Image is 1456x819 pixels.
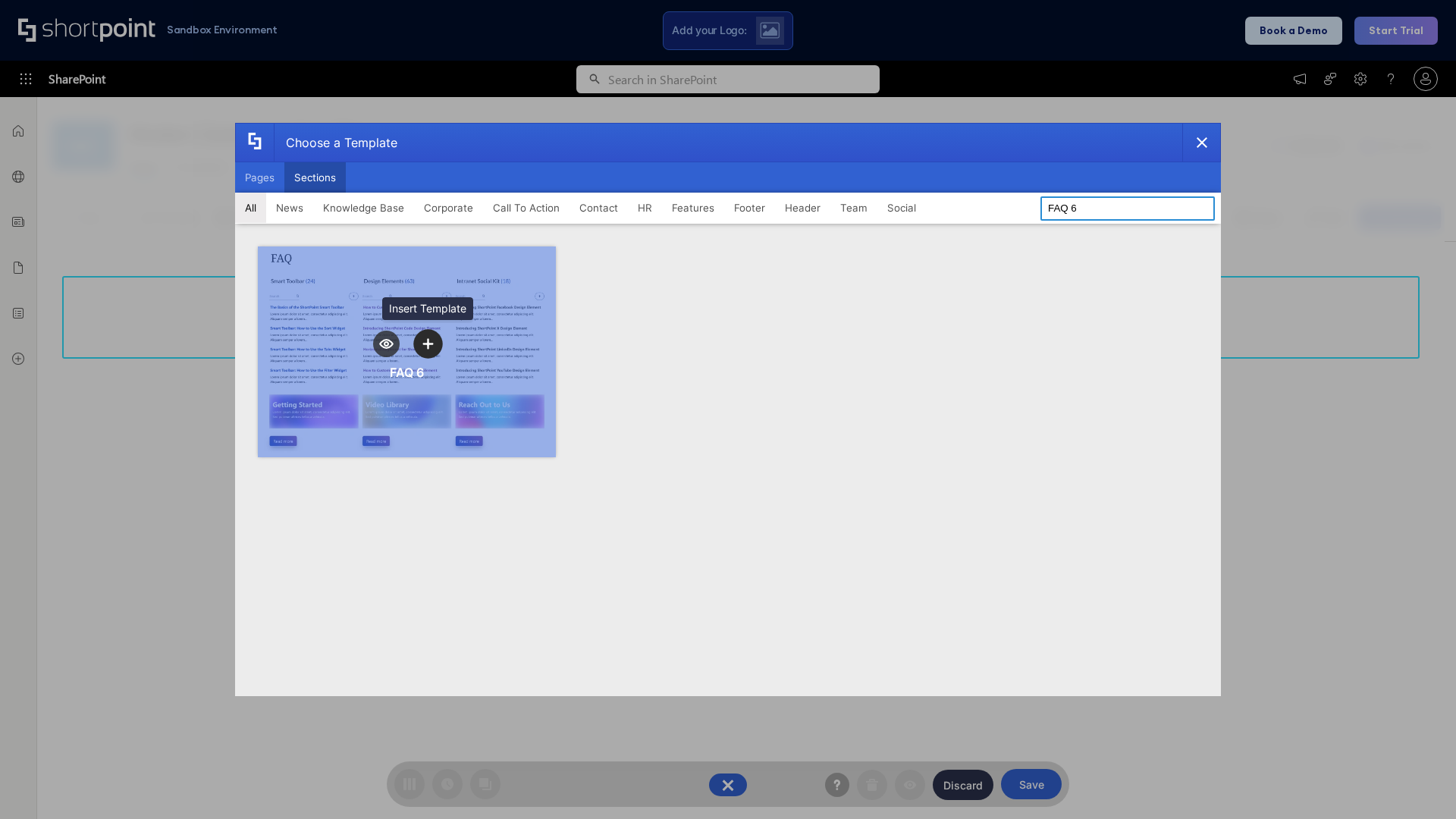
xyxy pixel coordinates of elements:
div: template selector [235,123,1221,696]
input: Search [1040,196,1215,221]
iframe: Chat Widget [1380,746,1456,819]
button: Social [877,193,926,223]
button: Pages [235,162,284,193]
button: Features [662,193,724,223]
button: All [235,193,266,223]
button: News [266,193,313,223]
button: Sections [284,162,346,193]
button: Knowledge Base [313,193,414,223]
div: Choose a Template [274,124,397,162]
button: Footer [724,193,775,223]
button: HR [628,193,662,223]
button: Call To Action [483,193,570,223]
button: Team [830,193,877,223]
button: Contact [570,193,628,223]
button: Corporate [414,193,483,223]
div: FAQ 6 [390,365,424,380]
button: Header [775,193,830,223]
